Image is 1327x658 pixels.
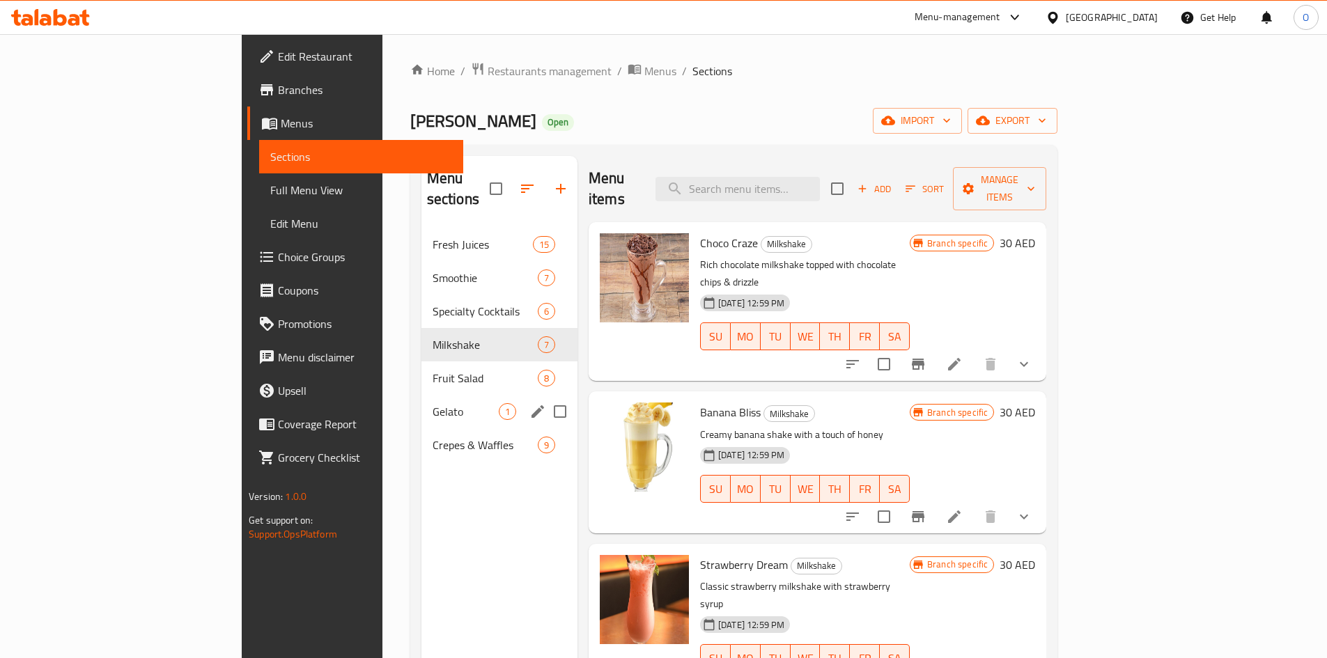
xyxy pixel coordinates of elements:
[278,315,452,332] span: Promotions
[511,172,544,205] span: Sort sections
[1007,347,1041,381] button: show more
[247,307,463,340] a: Promotions
[270,215,452,232] span: Edit Menu
[481,174,511,203] span: Select all sections
[1007,500,1041,533] button: show more
[713,448,790,462] span: [DATE] 12:59 PM
[766,327,785,347] span: TU
[600,555,689,644] img: Strawberry Dream
[1000,402,1035,422] h6: 30 AED
[421,328,577,361] div: Milkshake7
[259,173,463,207] a: Full Menu View
[974,347,1007,381] button: delete
[850,475,880,503] button: FR
[644,63,676,79] span: Menus
[836,347,869,381] button: sort-choices
[1016,508,1032,525] svg: Show Choices
[471,62,612,80] a: Restaurants management
[433,236,533,253] span: Fresh Juices
[869,350,899,379] span: Select to update
[421,222,577,467] nav: Menu sections
[278,282,452,299] span: Coupons
[600,233,689,322] img: Choco Craze
[544,172,577,205] button: Add section
[538,303,555,320] div: items
[855,479,874,499] span: FR
[278,249,452,265] span: Choice Groups
[247,441,463,474] a: Grocery Checklist
[700,233,758,253] span: Choco Craze
[1000,555,1035,574] h6: 30 AED
[964,171,1035,206] span: Manage items
[880,322,910,350] button: SA
[855,327,874,347] span: FR
[761,322,791,350] button: TU
[600,402,689,492] img: Banana Bliss
[922,237,993,250] span: Branch specific
[433,336,538,353] span: Milkshake
[278,349,452,366] span: Menu disclaimer
[946,508,963,525] a: Edit menu item
[278,382,452,399] span: Upsell
[433,403,499,420] span: Gelato
[270,182,452,198] span: Full Menu View
[249,487,283,506] span: Version:
[538,336,555,353] div: items
[791,558,842,574] div: Milkshake
[410,62,1058,80] nav: breadcrumb
[249,511,313,529] span: Get support on:
[706,327,725,347] span: SU
[825,479,844,499] span: TH
[901,347,935,381] button: Branch-specific-item
[968,108,1057,134] button: export
[285,487,306,506] span: 1.0.0
[850,322,880,350] button: FR
[791,558,841,574] span: Milkshake
[700,256,910,291] p: Rich chocolate milkshake topped with chocolate chips & drizzle
[278,48,452,65] span: Edit Restaurant
[885,327,904,347] span: SA
[247,374,463,407] a: Upsell
[906,181,944,197] span: Sort
[433,303,538,320] div: Specialty Cocktails
[700,554,788,575] span: Strawberry Dream
[247,340,463,374] a: Menu disclaimer
[410,105,536,136] span: [PERSON_NAME]
[791,322,821,350] button: WE
[885,479,904,499] span: SA
[713,618,790,632] span: [DATE] 12:59 PM
[731,322,761,350] button: MO
[433,269,538,286] span: Smoothie
[433,370,538,386] div: Fruit Salad
[281,115,452,132] span: Menus
[488,63,612,79] span: Restaurants management
[421,428,577,462] div: Crepes & Waffles9
[421,295,577,328] div: Specialty Cocktails6
[825,327,844,347] span: TH
[764,406,814,422] span: Milkshake
[421,261,577,295] div: Smoothie7
[736,327,755,347] span: MO
[247,107,463,140] a: Menus
[761,475,791,503] button: TU
[617,63,622,79] li: /
[823,174,852,203] span: Select section
[869,502,899,531] span: Select to update
[533,236,555,253] div: items
[953,167,1046,210] button: Manage items
[1303,10,1309,25] span: O
[820,322,850,350] button: TH
[589,168,639,210] h2: Menu items
[538,338,554,352] span: 7
[922,558,993,571] span: Branch specific
[421,361,577,395] div: Fruit Salad8
[278,449,452,466] span: Grocery Checklist
[527,401,548,422] button: edit
[538,272,554,285] span: 7
[538,305,554,318] span: 6
[247,240,463,274] a: Choice Groups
